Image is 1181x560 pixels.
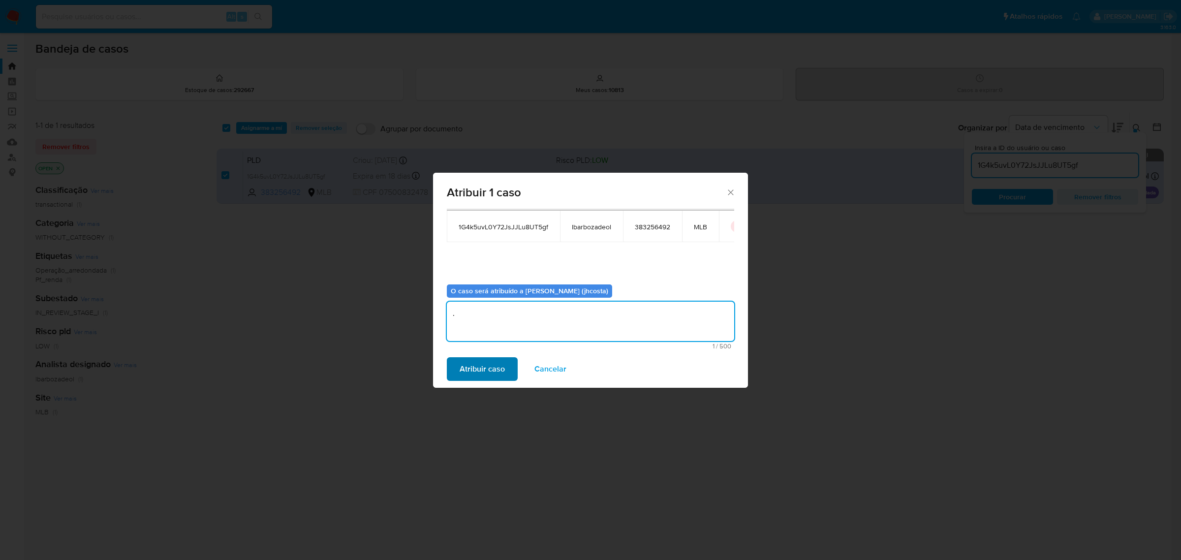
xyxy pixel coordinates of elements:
span: 383256492 [635,222,670,231]
button: Fechar a janela [726,187,735,196]
span: Atribuir caso [460,358,505,380]
button: icon-button [731,220,743,232]
div: assign-modal [433,173,748,388]
span: Máximo 500 caracteres [450,343,731,349]
textarea: . [447,302,734,341]
span: lbarbozadeol [572,222,611,231]
span: Cancelar [534,358,566,380]
span: MLB [694,222,707,231]
button: Atribuir caso [447,357,518,381]
b: O caso será atribuído a [PERSON_NAME] (jhcosta) [451,286,608,296]
span: 1G4k5uvL0Y72JsJJLu8UT5gf [459,222,548,231]
button: Cancelar [522,357,579,381]
span: Atribuir 1 caso [447,187,726,198]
